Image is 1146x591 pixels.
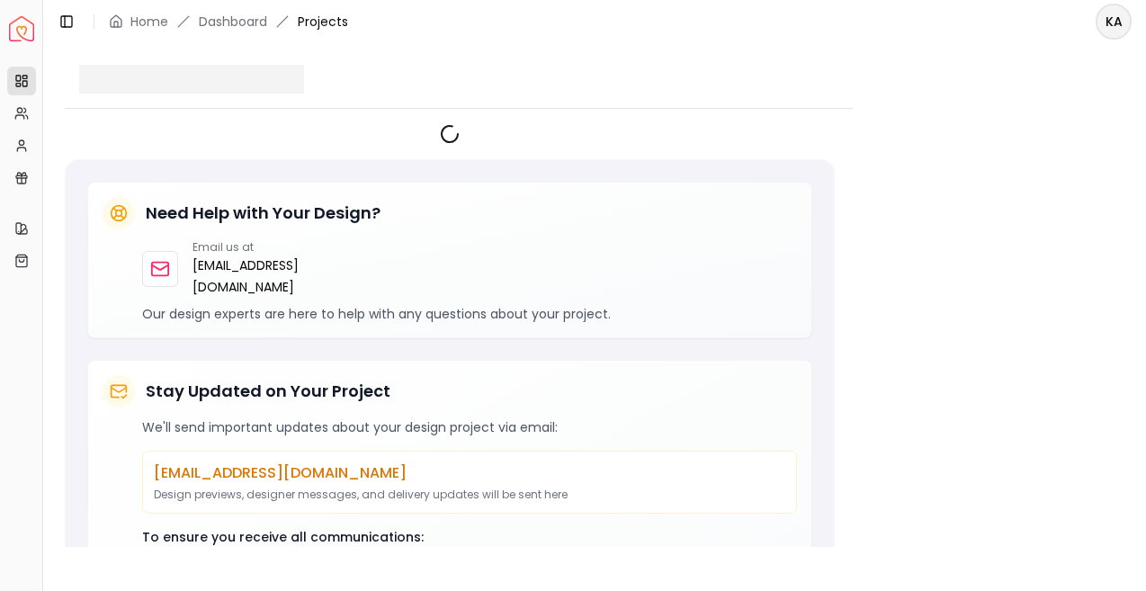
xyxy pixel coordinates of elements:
[9,16,34,41] img: Spacejoy Logo
[146,379,390,404] h5: Stay Updated on Your Project
[146,201,381,226] h5: Need Help with Your Design?
[1096,4,1132,40] button: KA
[142,528,797,546] p: To ensure you receive all communications:
[298,13,348,31] span: Projects
[154,462,785,484] p: [EMAIL_ADDRESS][DOMAIN_NAME]
[199,13,267,31] a: Dashboard
[1097,5,1130,38] span: KA
[142,418,797,436] p: We'll send important updates about your design project via email:
[154,488,785,502] p: Design previews, designer messages, and delivery updates will be sent here
[9,16,34,41] a: Spacejoy
[130,13,168,31] a: Home
[192,240,299,255] p: Email us at
[142,305,797,323] p: Our design experts are here to help with any questions about your project.
[192,255,299,298] a: [EMAIL_ADDRESS][DOMAIN_NAME]
[109,13,348,31] nav: breadcrumb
